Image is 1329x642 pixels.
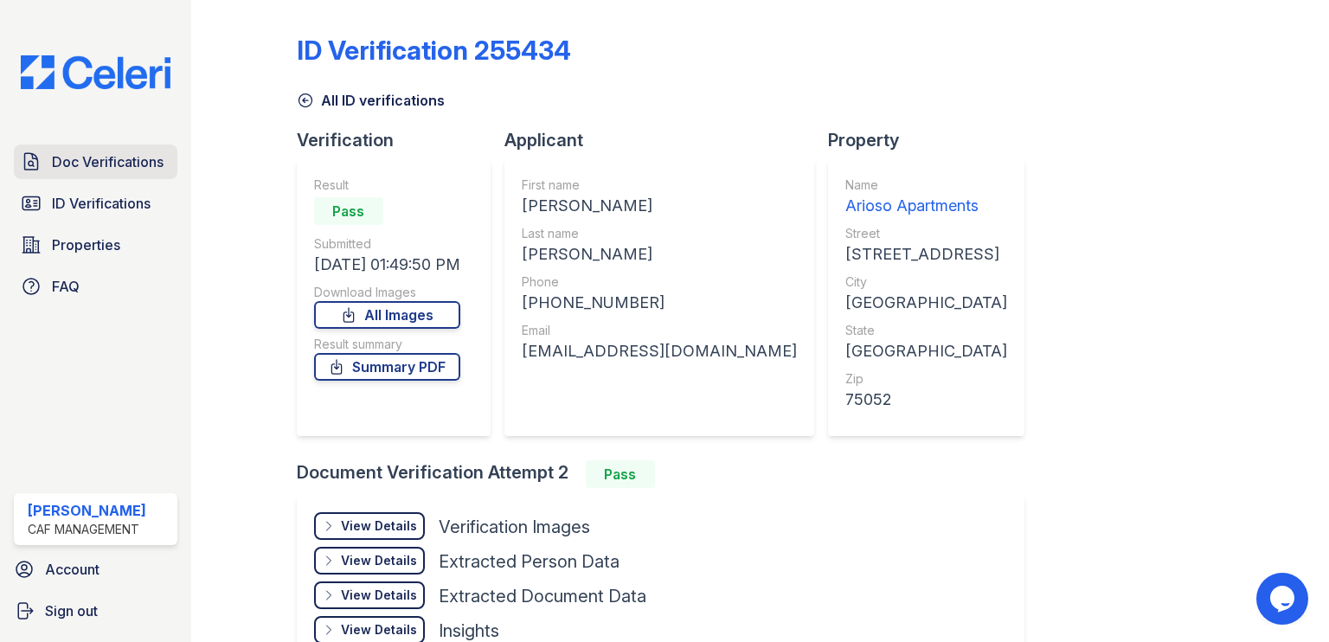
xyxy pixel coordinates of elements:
[845,273,1007,291] div: City
[297,90,445,111] a: All ID verifications
[7,594,184,628] a: Sign out
[341,552,417,569] div: View Details
[845,339,1007,363] div: [GEOGRAPHIC_DATA]
[314,197,383,225] div: Pass
[7,55,184,89] img: CE_Logo_Blue-a8612792a0a2168367f1c8372b55b34899dd931a85d93a1a3d3e32e68fde9ad4.png
[522,225,797,242] div: Last name
[297,35,571,66] div: ID Verification 255434
[522,273,797,291] div: Phone
[845,177,1007,218] a: Name Arioso Apartments
[341,587,417,604] div: View Details
[341,621,417,639] div: View Details
[845,322,1007,339] div: State
[314,336,460,353] div: Result summary
[314,284,460,301] div: Download Images
[341,517,417,535] div: View Details
[314,235,460,253] div: Submitted
[845,242,1007,266] div: [STREET_ADDRESS]
[14,228,177,262] a: Properties
[845,225,1007,242] div: Street
[28,500,146,521] div: [PERSON_NAME]
[586,460,655,488] div: Pass
[504,128,828,152] div: Applicant
[45,559,100,580] span: Account
[828,128,1038,152] div: Property
[52,151,164,172] span: Doc Verifications
[14,144,177,179] a: Doc Verifications
[845,388,1007,412] div: 75052
[845,177,1007,194] div: Name
[52,193,151,214] span: ID Verifications
[522,177,797,194] div: First name
[45,600,98,621] span: Sign out
[52,276,80,297] span: FAQ
[14,186,177,221] a: ID Verifications
[297,128,504,152] div: Verification
[28,521,146,538] div: CAF Management
[439,515,590,539] div: Verification Images
[314,353,460,381] a: Summary PDF
[522,291,797,315] div: [PHONE_NUMBER]
[52,234,120,255] span: Properties
[845,194,1007,218] div: Arioso Apartments
[314,177,460,194] div: Result
[314,301,460,329] a: All Images
[439,584,646,608] div: Extracted Document Data
[522,194,797,218] div: [PERSON_NAME]
[7,552,184,587] a: Account
[845,370,1007,388] div: Zip
[14,269,177,304] a: FAQ
[522,242,797,266] div: [PERSON_NAME]
[297,460,1038,488] div: Document Verification Attempt 2
[845,291,1007,315] div: [GEOGRAPHIC_DATA]
[1256,573,1312,625] iframe: chat widget
[522,322,797,339] div: Email
[439,549,620,574] div: Extracted Person Data
[314,253,460,277] div: [DATE] 01:49:50 PM
[522,339,797,363] div: [EMAIL_ADDRESS][DOMAIN_NAME]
